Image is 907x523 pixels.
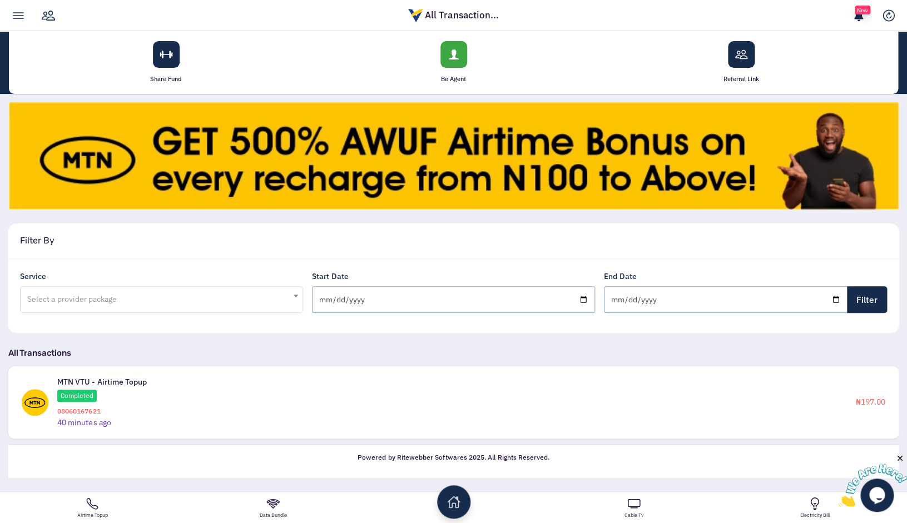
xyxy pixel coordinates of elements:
[838,454,907,506] iframe: chat widget
[310,41,597,83] a: Be Agent
[20,271,46,282] label: Service
[847,286,887,313] input: Filter
[546,512,722,519] strong: Cable Tv
[17,454,890,461] p: Powered by Ritewebber Softwares 2025. All Rights Reserved.
[408,9,423,22] img: logo
[310,76,597,83] strong: Be Agent
[4,512,181,519] strong: Airtime Topup
[9,102,899,210] img: 1731869705mtnawuf.jpg
[544,492,725,523] a: Cable Tv
[403,8,504,23] div: All Transaction...
[855,6,870,14] span: New
[22,41,310,83] a: Share Fund
[27,288,296,310] span: Select a provider package
[57,377,147,387] strong: MTN VTU - Airtime Topup
[312,271,349,282] label: Start Date
[57,390,97,402] span: Completed
[856,396,885,408] div: ₦197.00
[183,492,364,523] a: Data Bundle
[22,389,48,416] img: img
[597,76,885,83] strong: Referral Link
[2,492,183,523] a: Airtime Topup
[8,366,899,438] a: img MTN VTU - Airtime Topup Completed 08060167621 40 minutes ago ₦197.00
[57,407,101,415] b: 08060167621
[22,76,310,83] strong: Share Fund
[597,41,885,83] a: Referral Link
[604,271,636,282] label: End Date
[20,286,303,313] span: Select a provider package
[8,349,80,357] h6: All Transactions
[20,235,55,246] h5: Filter By
[185,512,361,519] strong: Data Bundle
[447,495,460,509] ion-icon: home outline
[726,512,903,519] strong: Electricity Bill
[724,492,905,523] a: Electricity Bill
[57,418,147,427] div: 40 minutes ago
[27,294,117,304] span: Select a provider package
